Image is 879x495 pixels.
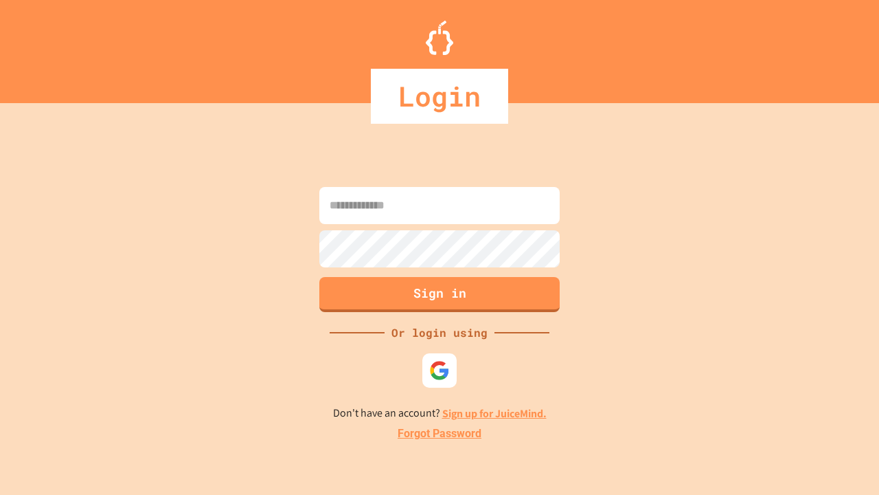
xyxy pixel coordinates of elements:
[385,324,494,341] div: Or login using
[371,69,508,124] div: Login
[319,277,560,312] button: Sign in
[442,406,547,421] a: Sign up for JuiceMind.
[333,405,547,422] p: Don't have an account?
[398,426,481,442] a: Forgot Password
[426,21,453,55] img: Logo.svg
[429,360,450,381] img: google-icon.svg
